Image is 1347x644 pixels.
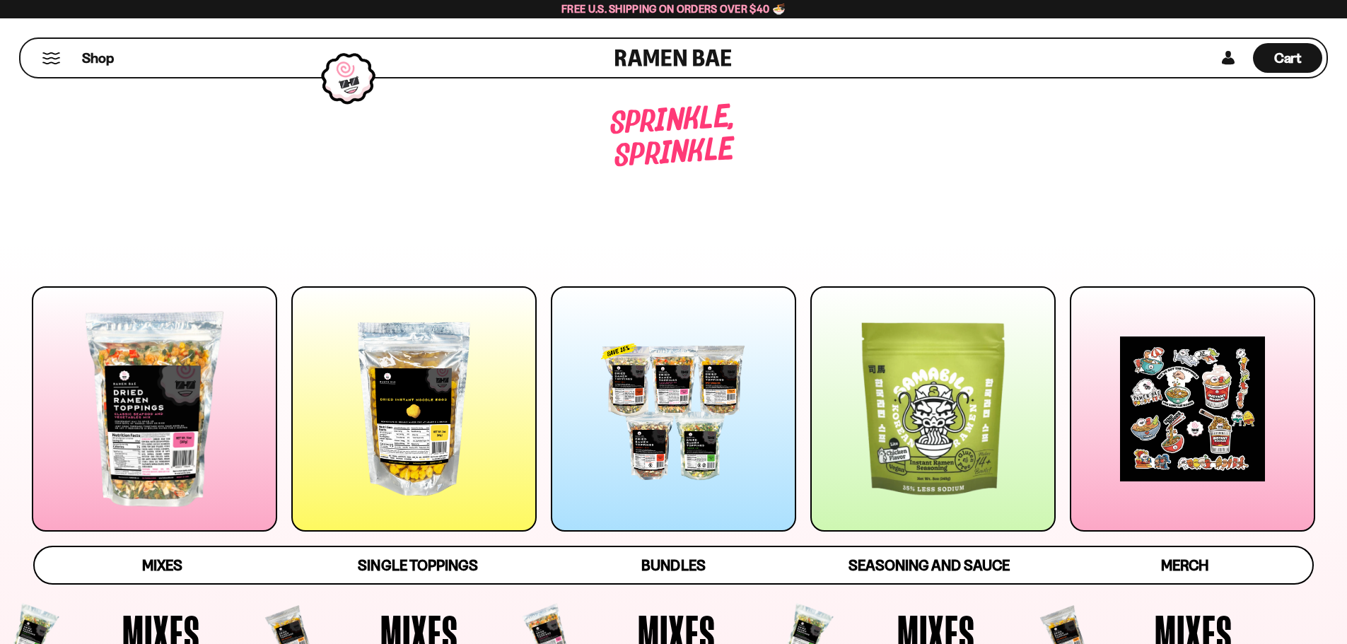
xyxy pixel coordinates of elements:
[1274,49,1302,66] span: Cart
[82,49,114,68] span: Shop
[82,43,114,73] a: Shop
[1161,556,1208,574] span: Merch
[561,2,786,16] span: Free U.S. Shipping on Orders over $40 🍜
[641,556,705,574] span: Bundles
[849,556,1009,574] span: Seasoning and Sauce
[35,547,290,583] a: Mixes
[290,547,545,583] a: Single Toppings
[801,547,1056,583] a: Seasoning and Sauce
[546,547,801,583] a: Bundles
[142,556,182,574] span: Mixes
[358,556,477,574] span: Single Toppings
[1253,39,1322,77] div: Cart
[42,52,61,64] button: Mobile Menu Trigger
[1057,547,1312,583] a: Merch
